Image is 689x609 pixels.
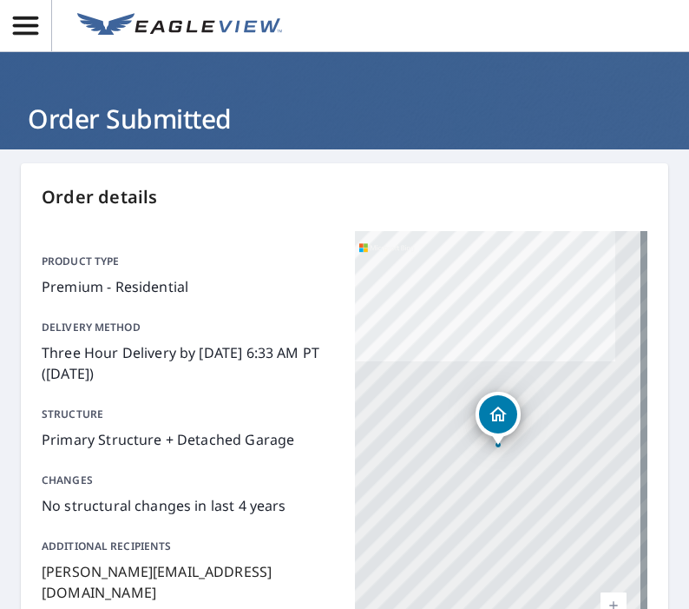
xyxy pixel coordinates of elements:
p: Structure [42,407,334,422]
h1: Order Submitted [21,101,668,136]
p: Primary Structure + Detached Garage [42,429,334,450]
p: Changes [42,473,334,488]
p: Three Hour Delivery by [DATE] 6:33 AM PT ([DATE]) [42,342,334,384]
a: EV Logo [67,3,292,50]
p: Additional recipients [42,539,334,554]
img: EV Logo [77,13,282,39]
p: [PERSON_NAME][EMAIL_ADDRESS][DOMAIN_NAME] [42,561,334,603]
p: Order details [42,184,647,210]
p: Premium - Residential [42,276,334,297]
p: No structural changes in last 4 years [42,495,334,516]
p: Delivery method [42,320,334,335]
div: Dropped pin, building 1, Residential property, 19750 S South End Rd Oregon City, OR 97045 [476,392,521,446]
p: Product type [42,254,334,269]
